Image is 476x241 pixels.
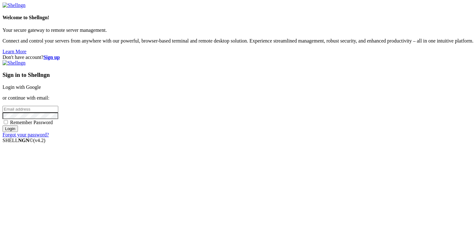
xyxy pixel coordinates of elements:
[3,27,473,33] p: Your secure gateway to remote server management.
[3,72,473,78] h3: Sign in to Shellngn
[10,120,53,125] span: Remember Password
[3,3,25,8] img: Shellngn
[3,138,45,143] span: SHELL ©
[3,38,473,44] p: Connect and control your servers from anywhere with our powerful, browser-based terminal and remo...
[3,106,58,112] input: Email address
[4,120,8,124] input: Remember Password
[3,125,18,132] input: Login
[3,15,473,20] h4: Welcome to Shellngn!
[3,60,25,66] img: Shellngn
[3,55,473,60] div: Don't have account?
[3,49,26,54] a: Learn More
[18,138,30,143] b: NGN
[33,138,46,143] span: 4.2.0
[3,95,473,101] p: or continue with email:
[3,132,49,137] a: Forgot your password?
[43,55,60,60] a: Sign up
[3,84,41,90] a: Login with Google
